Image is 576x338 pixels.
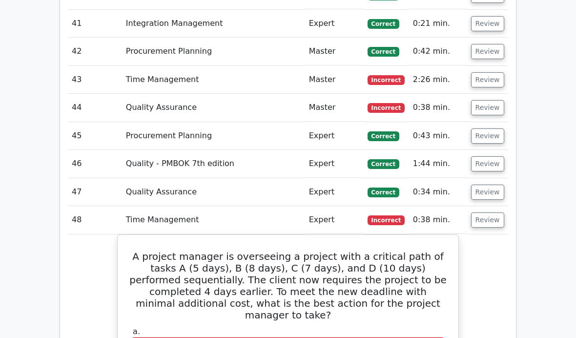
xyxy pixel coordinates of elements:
td: Quality - PMBOK 7th edition [122,150,305,178]
button: Review [471,128,504,144]
span: a. [133,327,140,336]
td: Expert [305,150,364,178]
span: Incorrect [368,215,405,225]
td: 43 [68,66,122,94]
td: 0:38 min. [409,206,467,234]
span: Correct [368,188,399,197]
td: Time Management [122,66,305,94]
button: Review [471,100,504,115]
span: Correct [368,19,399,29]
td: Expert [305,10,364,38]
button: Review [471,72,504,87]
td: 0:34 min. [409,178,467,206]
td: Expert [305,122,364,150]
td: Quality Assurance [122,178,305,206]
td: 0:42 min. [409,38,467,65]
td: 41 [68,10,122,38]
td: 46 [68,150,122,178]
span: Incorrect [368,75,405,85]
button: Review [471,185,504,200]
td: 47 [68,178,122,206]
td: Master [305,38,364,65]
span: Correct [368,47,399,57]
td: Integration Management [122,10,305,38]
td: Procurement Planning [122,38,305,65]
td: 0:38 min. [409,94,467,122]
td: Master [305,66,364,94]
td: 0:21 min. [409,10,467,38]
span: Correct [368,159,399,169]
button: Review [471,212,504,228]
button: Review [471,156,504,171]
td: 45 [68,122,122,150]
button: Review [471,16,504,31]
td: 2:26 min. [409,66,467,94]
td: 42 [68,38,122,65]
td: Time Management [122,206,305,234]
td: Procurement Planning [122,122,305,150]
span: Incorrect [368,103,405,113]
button: Review [471,44,504,59]
td: Expert [305,178,364,206]
td: Quality Assurance [122,94,305,122]
td: 1:44 min. [409,150,467,178]
td: 44 [68,94,122,122]
td: 48 [68,206,122,234]
td: 0:43 min. [409,122,467,150]
td: Master [305,94,364,122]
h5: A project manager is overseeing a project with a critical path of tasks A (5 days), B (8 days), C... [129,251,447,321]
span: Correct [368,131,399,141]
td: Expert [305,206,364,234]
